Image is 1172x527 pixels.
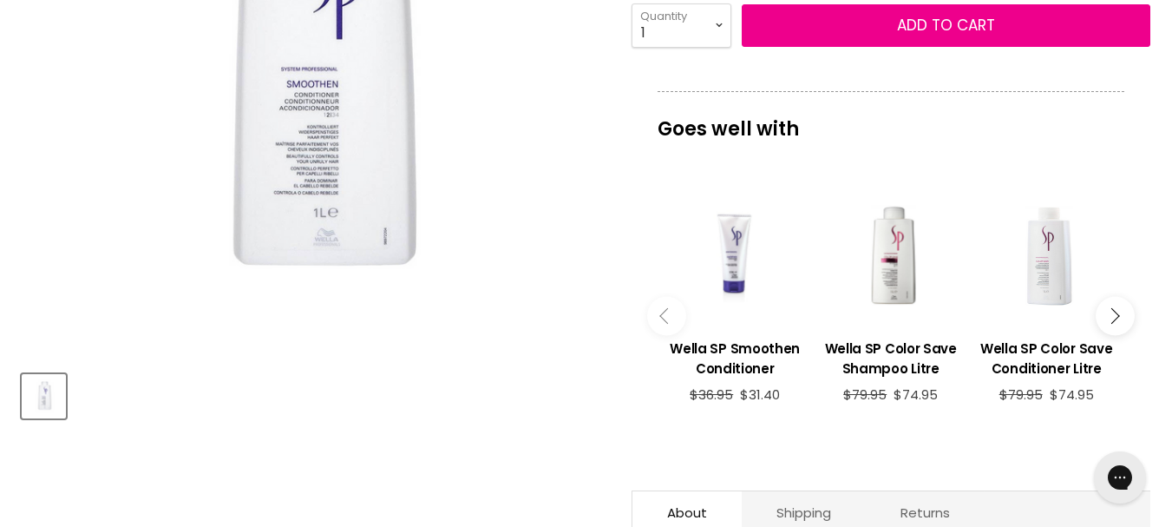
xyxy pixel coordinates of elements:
span: $36.95 [690,385,733,404]
span: $74.95 [1050,385,1094,404]
select: Quantity [632,3,731,47]
button: Add to cart [742,4,1150,48]
h3: Wella SP Color Save Shampoo Litre [822,339,959,379]
span: $31.40 [740,385,780,404]
h3: Wella SP Color Save Conditioner Litre [977,339,1115,379]
span: Add to cart [897,15,995,36]
img: Wella SP Smoothen Conditioner Litre [23,376,64,416]
iframe: Gorgias live chat messenger [1085,445,1155,510]
span: $79.95 [999,385,1043,404]
span: $79.95 [843,385,887,404]
a: View product:Wella SP Color Save Conditioner Litre [977,326,1115,387]
p: Goes well with [658,91,1124,148]
span: $74.95 [894,385,938,404]
h3: Wella SP Smoothen Conditioner [666,339,804,379]
a: View product:Wella SP Color Save Shampoo Litre [822,326,959,387]
button: Wella SP Smoothen Conditioner Litre [22,374,66,418]
div: Product thumbnails [19,369,606,418]
a: View product:Wella SP Smoothen Conditioner [666,326,804,387]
